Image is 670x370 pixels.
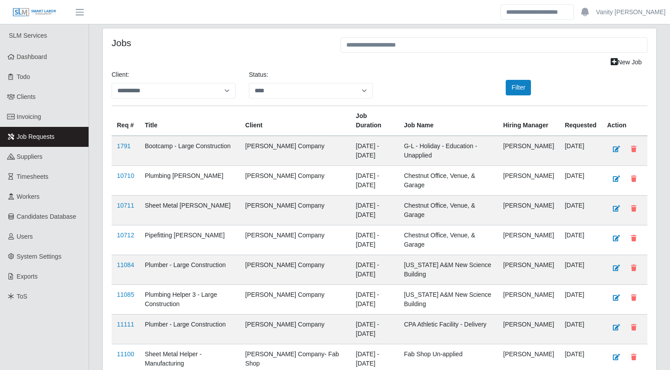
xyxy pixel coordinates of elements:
a: 11111 [117,321,134,328]
a: 10712 [117,232,134,239]
img: SLM Logo [12,8,57,17]
td: [PERSON_NAME] [498,196,559,225]
td: Bootcamp - Large Construction [139,136,240,166]
td: [US_STATE] A&M New Science Building [399,285,498,315]
th: Req # [112,106,139,136]
button: Filter [506,80,531,95]
h4: Jobs [112,37,327,48]
th: Hiring Manager [498,106,559,136]
span: Workers [17,193,40,200]
span: Clients [17,93,36,100]
td: [DATE] [559,136,602,166]
td: [US_STATE] A&M New Science Building [399,255,498,285]
td: Sheet Metal [PERSON_NAME] [139,196,240,225]
span: Invoicing [17,113,41,120]
td: [DATE] - [DATE] [351,285,399,315]
span: SLM Services [9,32,47,39]
td: [PERSON_NAME] [498,136,559,166]
td: [PERSON_NAME] [498,166,559,196]
a: New Job [605,55,647,70]
a: 11100 [117,350,134,358]
td: [DATE] [559,196,602,225]
td: [DATE] - [DATE] [351,255,399,285]
th: Title [139,106,240,136]
input: Search [500,4,574,20]
td: [DATE] [559,255,602,285]
td: [DATE] [559,315,602,344]
td: Plumber - Large Construction [139,255,240,285]
td: [PERSON_NAME] Company [240,225,351,255]
td: Chestnut Office, Venue, & Garage [399,196,498,225]
td: [DATE] - [DATE] [351,315,399,344]
td: [PERSON_NAME] Company [240,285,351,315]
td: Plumber - Large Construction [139,315,240,344]
th: Job Duration [351,106,399,136]
th: Requested [559,106,602,136]
td: [PERSON_NAME] Company [240,196,351,225]
th: Client [240,106,351,136]
a: 10711 [117,202,134,209]
td: Pipefitting [PERSON_NAME] [139,225,240,255]
td: [DATE] [559,166,602,196]
a: 1791 [117,142,131,150]
td: [DATE] [559,225,602,255]
td: [PERSON_NAME] [498,225,559,255]
span: Candidates Database [17,213,77,220]
td: [PERSON_NAME] Company [240,315,351,344]
span: Exports [17,273,38,280]
td: [PERSON_NAME] [498,285,559,315]
td: [DATE] - [DATE] [351,225,399,255]
label: Status: [249,70,268,79]
td: [DATE] - [DATE] [351,196,399,225]
th: Action [602,106,647,136]
td: [PERSON_NAME] Company [240,255,351,285]
td: Plumbing Helper 3 - Large Construction [139,285,240,315]
label: Client: [112,70,129,79]
td: [PERSON_NAME] Company [240,166,351,196]
th: Job Name [399,106,498,136]
td: G-L - Holiday - Education - Unapplied [399,136,498,166]
td: Chestnut Office, Venue, & Garage [399,225,498,255]
td: CPA Athletic Facility - Delivery [399,315,498,344]
a: 11084 [117,261,134,268]
span: Todo [17,73,30,80]
span: ToS [17,293,27,300]
td: [DATE] [559,285,602,315]
a: 11085 [117,291,134,298]
td: Plumbing [PERSON_NAME] [139,166,240,196]
td: [DATE] - [DATE] [351,166,399,196]
td: [PERSON_NAME] [498,255,559,285]
td: [DATE] - [DATE] [351,136,399,166]
span: Timesheets [17,173,49,180]
td: [PERSON_NAME] Company [240,136,351,166]
span: System Settings [17,253,62,260]
span: Users [17,233,33,240]
a: Vanity [PERSON_NAME] [596,8,666,17]
span: Suppliers [17,153,43,160]
span: Job Requests [17,133,55,140]
td: Chestnut Office, Venue, & Garage [399,166,498,196]
span: Dashboard [17,53,47,60]
td: [PERSON_NAME] [498,315,559,344]
a: 10710 [117,172,134,179]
